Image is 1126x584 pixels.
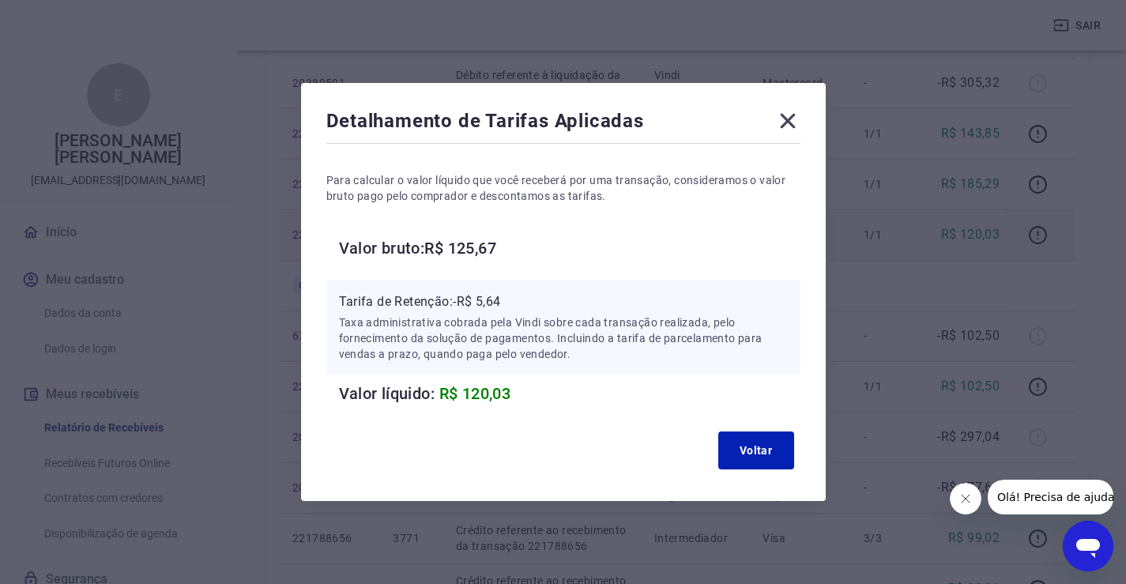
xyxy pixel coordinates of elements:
span: R$ 120,03 [439,384,511,403]
iframe: Fechar mensagem [950,483,981,514]
h6: Valor líquido: [339,381,800,406]
button: Voltar [718,431,794,469]
div: Detalhamento de Tarifas Aplicadas [326,108,800,140]
h6: Valor bruto: R$ 125,67 [339,235,800,261]
iframe: Botão para abrir a janela de mensagens [1063,521,1113,571]
span: Olá! Precisa de ajuda? [9,11,133,24]
p: Tarifa de Retenção: -R$ 5,64 [339,292,788,311]
iframe: Mensagem da empresa [988,480,1113,514]
p: Taxa administrativa cobrada pela Vindi sobre cada transação realizada, pelo fornecimento da soluç... [339,315,788,362]
p: Para calcular o valor líquido que você receberá por uma transação, consideramos o valor bruto pag... [326,172,800,204]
